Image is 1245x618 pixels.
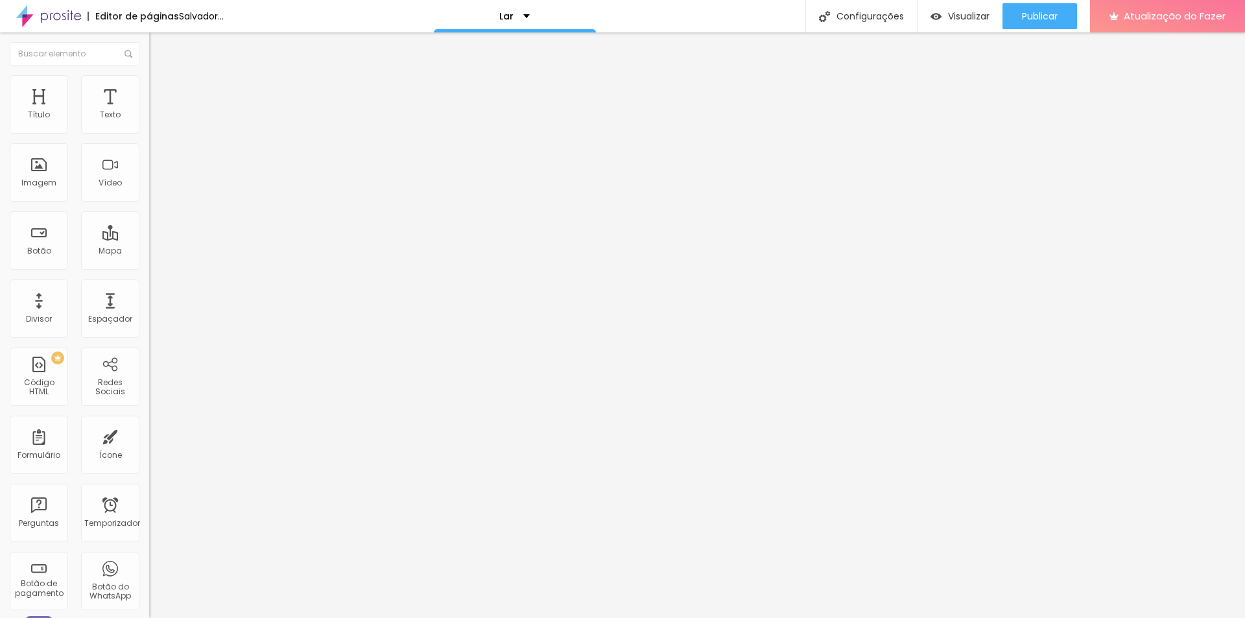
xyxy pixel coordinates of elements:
[99,245,122,256] font: Mapa
[28,109,50,120] font: Título
[19,517,59,529] font: Perguntas
[88,313,132,324] font: Espaçador
[89,581,131,601] font: Botão do WhatsApp
[99,177,122,188] font: Vídeo
[931,11,942,22] img: view-1.svg
[179,10,224,23] font: Salvador...
[1124,9,1226,23] font: Atualização do Fazer
[18,449,60,460] font: Formulário
[26,313,52,324] font: Divisor
[100,109,121,120] font: Texto
[84,517,140,529] font: Temporizador
[95,377,125,397] font: Redes Sociais
[15,578,64,598] font: Botão de pagamento
[21,177,56,188] font: Imagem
[99,449,122,460] font: Ícone
[1002,3,1077,29] button: Publicar
[27,245,51,256] font: Botão
[819,11,830,22] img: Ícone
[836,10,904,23] font: Configurações
[918,3,1002,29] button: Visualizar
[10,42,139,65] input: Buscar elemento
[149,32,1245,618] iframe: Editor
[24,377,54,397] font: Código HTML
[1022,10,1058,23] font: Publicar
[95,10,179,23] font: Editor de páginas
[124,50,132,58] img: Ícone
[499,10,514,23] font: Lar
[948,10,990,23] font: Visualizar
